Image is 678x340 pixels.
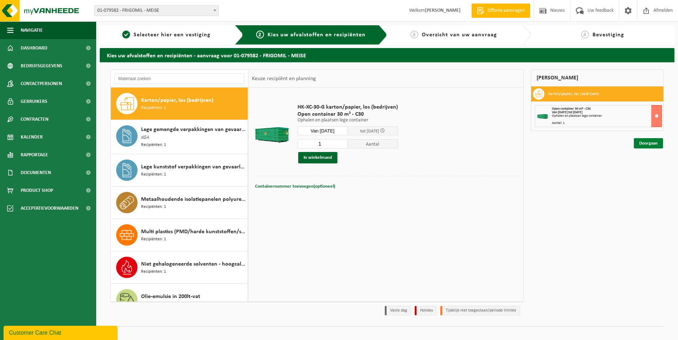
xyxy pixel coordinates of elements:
h3: Karton/papier, los (bedrijven) [548,88,599,100]
span: Product Shop [21,182,53,199]
button: Olie-emulsie in 200lt-vat Recipiënten: 2 [111,284,248,316]
span: HK-XC-30-G karton/papier, los (bedrijven) [297,104,398,111]
span: Bedrijfsgegevens [21,57,62,75]
input: Selecteer datum [297,126,348,135]
div: Keuze recipiënt en planning [248,70,320,88]
span: Karton/papier, los (bedrijven) [141,96,213,105]
span: 1 [122,31,130,38]
a: Offerte aanvragen [471,4,530,18]
span: Offerte aanvragen [486,7,527,14]
span: Contactpersonen [21,75,62,93]
span: Open container 30 m³ - C30 [552,107,591,111]
span: 2 [256,31,264,38]
button: Niet gehalogeneerde solventen - hoogcalorisch in 200lt-vat Recipiënten: 1 [111,251,248,284]
span: Contracten [21,110,48,128]
span: Recipiënten: 1 [141,171,166,178]
span: Niet gehalogeneerde solventen - hoogcalorisch in 200lt-vat [141,260,246,268]
button: Karton/papier, los (bedrijven) Recipiënten: 1 [111,88,248,120]
div: Ophalen en plaatsen lege container [552,114,662,118]
a: 1Selecteer hier een vestiging [103,31,229,39]
p: Ophalen en plaatsen lege container [297,118,398,123]
span: Recipiënten: 1 [141,105,166,111]
span: 01-079582 - FRIGOMIL - MEISE [94,6,218,16]
span: Metaalhoudende isolatiepanelen polyurethaan (PU) [141,195,246,204]
span: 3 [410,31,418,38]
button: Multi plastics (PMD/harde kunststoffen/spanbanden/EPS/folie naturel/folie gemengd) Recipiënten: 1 [111,219,248,251]
span: Open container 30 m³ - C30 [297,111,398,118]
strong: [PERSON_NAME] [425,8,461,13]
span: Gebruikers [21,93,47,110]
span: Multi plastics (PMD/harde kunststoffen/spanbanden/EPS/folie naturel/folie gemengd) [141,227,246,236]
input: Materiaal zoeken [114,73,244,84]
h2: Kies uw afvalstoffen en recipiënten - aanvraag voor 01-079582 - FRIGOMIL - MEISE [100,48,674,62]
strong: Van [DATE] tot [DATE] [552,110,583,114]
div: Aantal: 1 [552,121,662,125]
span: Acceptatievoorwaarden [21,199,78,217]
li: Holiday [415,306,437,315]
span: Lege kunststof verpakkingen van gevaarlijke stoffen [141,163,246,171]
span: Kalender [21,128,43,146]
span: 01-079582 - FRIGOMIL - MEISE [94,5,219,16]
span: Recipiënten: 2 [141,301,166,308]
span: Lege gemengde verpakkingen van gevaarlijke stoffen [141,125,246,134]
span: Overzicht van uw aanvraag [422,32,497,38]
span: Rapportage [21,146,48,164]
li: Vaste dag [385,306,411,315]
span: Navigatie [21,21,43,39]
span: Recipiënten: 1 [141,204,166,210]
span: Selecteer hier een vestiging [134,32,211,38]
span: Dashboard [21,39,47,57]
button: Containernummer toevoegen(optioneel) [254,182,336,192]
span: KGA [141,134,149,142]
li: Tijdelijk niet toegestaan/période limitée [440,306,520,315]
span: tot [DATE] [360,129,379,134]
button: Metaalhoudende isolatiepanelen polyurethaan (PU) Recipiënten: 1 [111,187,248,219]
span: Kies uw afvalstoffen en recipiënten [268,32,366,38]
span: Bevestiging [592,32,624,38]
iframe: chat widget [4,324,119,340]
button: Lege gemengde verpakkingen van gevaarlijke stoffen KGA Recipiënten: 1 [111,120,248,154]
button: Lege kunststof verpakkingen van gevaarlijke stoffen Recipiënten: 1 [111,154,248,187]
span: Aantal [348,139,398,148]
span: Documenten [21,164,51,182]
span: Recipiënten: 1 [141,142,166,148]
span: Containernummer toevoegen(optioneel) [255,184,335,189]
span: Recipiënten: 1 [141,236,166,243]
span: Recipiënten: 1 [141,268,166,275]
a: Doorgaan [634,138,663,148]
button: In winkelmand [298,152,337,163]
span: Olie-emulsie in 200lt-vat [141,292,200,301]
div: [PERSON_NAME] [531,69,664,87]
span: 4 [581,31,589,38]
